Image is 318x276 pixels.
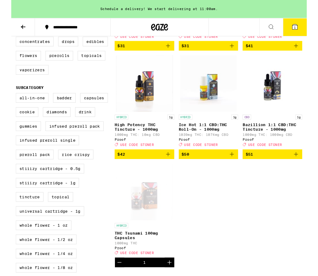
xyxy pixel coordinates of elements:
p: Bazillion 1:1 CBD:THC Tincture - 1000mg [249,132,313,142]
button: Add to bag [249,161,313,171]
label: Badder [45,100,69,111]
a: Open page for Bazillion 1:1 CBD:THC Tincture - 1000mg from Proof [249,59,313,161]
p: High Potency THC Tincture - 1000mg [111,132,175,142]
label: Tincture [5,207,35,217]
p: CBD [249,123,258,129]
label: Gummies [5,131,32,141]
img: Proof - Ice Hot 1:1 CBD:THC Roll-On - 1000mg [182,59,243,120]
label: Cookie [5,115,29,126]
span: USE CODE STONER [117,154,154,158]
div: Proof [111,148,175,152]
img: Proof - Bazillion 1:1 CBD:THC Tincture - 1000mg [251,59,312,120]
button: Add to bag [111,44,175,55]
label: Vaporizers [5,70,40,80]
label: STIIIZY Cartridge - 1g [5,192,73,202]
button: Add to bag [180,44,244,55]
p: THC Tsunami 100mg Capsules [111,249,175,258]
span: USE CODE STONER [255,154,291,158]
span: $31 [114,47,123,52]
a: Open page for Ice Hot 1:1 CBD:THC Roll-On - 1000mg from Proof [180,59,244,161]
span: USE CODE STONER [117,270,154,274]
label: Universal Cartridge - 1g [5,222,78,232]
span: $31 [183,47,192,52]
label: Topical [40,207,67,217]
span: $51 [252,164,260,168]
div: Proof [249,148,313,152]
label: Flowers [5,55,32,65]
button: Add to bag [249,44,313,55]
label: Topicals [71,55,101,65]
label: Whole Flower - 1/2 oz [5,253,70,263]
p: HYBRID [111,123,126,129]
span: USE CODE STONER [186,37,223,41]
label: Capsules [74,100,104,111]
label: Drink [69,115,90,126]
p: 1g [168,123,175,129]
div: Proof [111,265,175,269]
button: 1 [292,20,318,39]
p: HYBRID [180,123,195,129]
span: $41 [252,47,260,52]
label: All-In-One [5,100,40,111]
a: Open page for High Potency THC Tincture - 1000mg from Proof [111,59,175,161]
label: Whole Flower - 1 oz [5,237,65,248]
p: 1000mg THC [111,260,175,264]
p: 1g [306,123,313,129]
label: Infused Preroll Pack [37,131,99,141]
span: USE CODE STONER [186,154,223,158]
p: 1g [237,123,244,129]
p: 1000mg THC: 10mg CBD [111,143,175,147]
label: Prerolls [37,55,67,65]
label: Diamonds [34,115,64,126]
label: Infused Preroll Single [5,146,73,156]
span: $42 [114,164,123,168]
label: Preroll Pack [5,161,46,172]
button: Add to bag [180,161,244,171]
p: Ice Hot 1:1 CBD:THC Roll-On - 1000mg [180,132,244,142]
div: Proof [180,148,244,152]
span: USE CODE STONER [255,37,291,41]
label: STIIIZY Cartridge - 0.5g [5,176,78,187]
span: USE CODE STONER [117,37,154,41]
span: 1 [304,28,306,31]
p: 1039mg THC: 1074mg CBD [180,143,244,147]
label: Edibles [77,40,104,50]
img: Proof - High Potency THC Tincture - 1000mg [113,59,174,120]
label: Rice Crispy [50,161,88,172]
button: Add to bag [111,161,175,171]
p: 1000mg THC: 1000mg CBD [249,143,313,147]
label: Concentrates [5,40,46,50]
p: HYBRID [111,240,126,246]
label: Drops [50,40,72,50]
span: $50 [183,164,192,168]
legend: Subcategory [5,92,35,97]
